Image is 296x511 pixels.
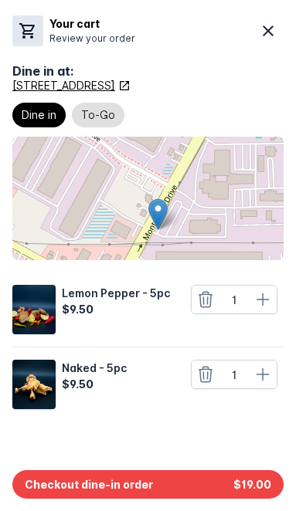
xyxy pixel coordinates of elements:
[12,77,115,93] div: [STREET_ADDRESS]
[12,285,56,334] img: Catalog Item
[233,476,271,492] span: $19.00
[12,470,284,499] button: Checkout dine-in order$19.00
[62,285,173,301] div: Lemon Pepper - 5pc
[22,106,56,124] span: Dine in
[12,360,56,409] img: Catalog Item
[62,360,130,376] div: Naked - 5pc
[62,376,130,392] div: $9.50
[12,62,284,80] div: Dine in at:
[62,301,173,317] div: $9.50
[219,367,249,383] div: 1
[25,476,153,492] span: Checkout dine-in order
[148,198,168,230] img: Marker
[49,32,135,46] p: Review your order
[49,15,135,32] h6: Your cart
[81,106,115,124] span: To-Go
[12,100,284,130] mat-chip-listbox: Fulfillment
[219,292,249,308] div: 1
